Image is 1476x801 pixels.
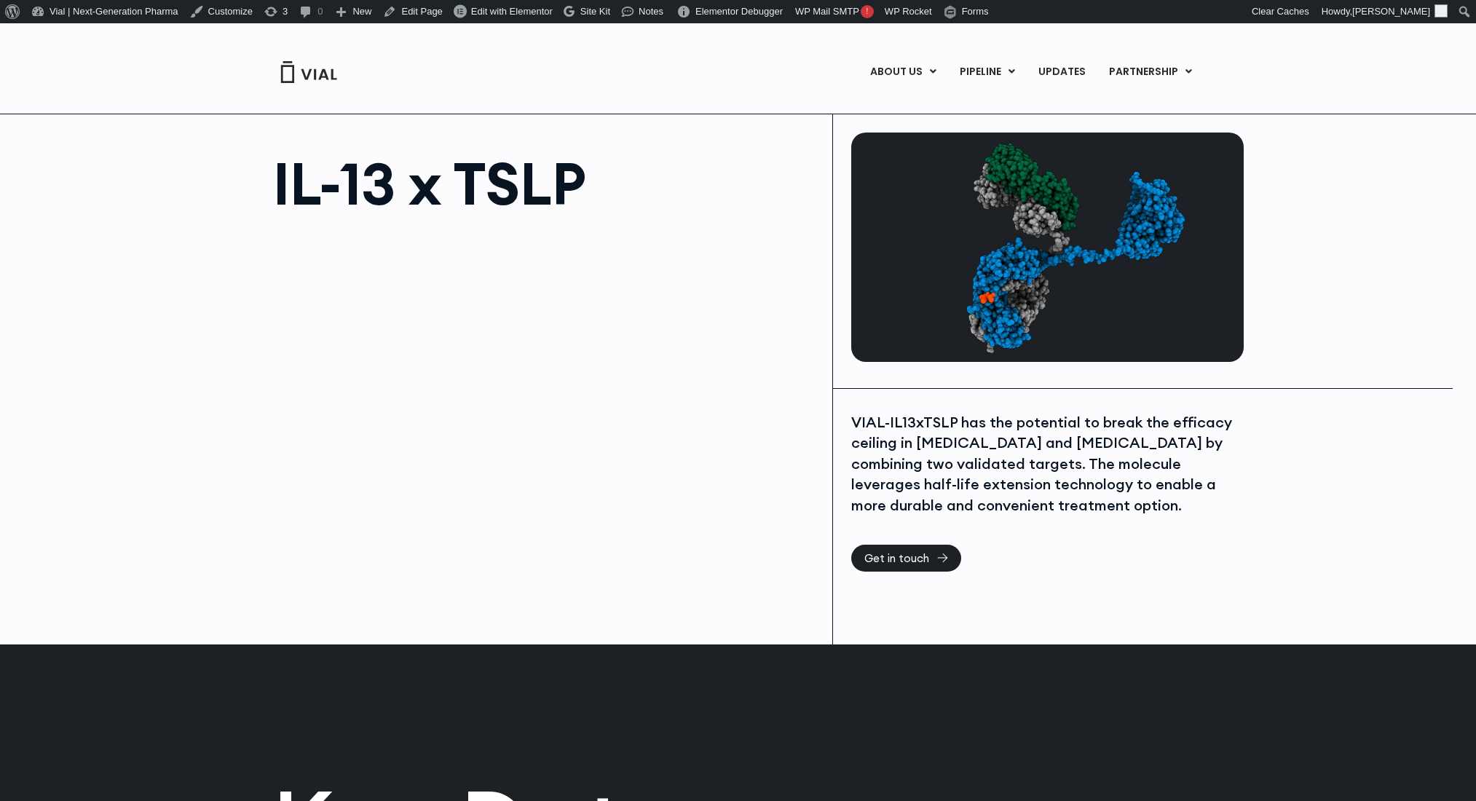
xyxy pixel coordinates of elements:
img: Vial Logo [280,61,338,83]
div: VIAL-IL13xTSLP has the potential to break the efficacy ceiling in [MEDICAL_DATA] and [MEDICAL_DAT... [851,412,1240,516]
span: Edit with Elementor [471,6,553,17]
a: Get in touch [851,545,961,572]
a: UPDATES [1027,60,1097,84]
span: [PERSON_NAME] [1352,6,1430,17]
span: Get in touch [864,553,929,564]
span: Site Kit [580,6,610,17]
a: ABOUT USMenu Toggle [859,60,947,84]
span: ! [861,5,874,18]
a: PARTNERSHIPMenu Toggle [1097,60,1204,84]
a: PIPELINEMenu Toggle [948,60,1026,84]
h1: IL-13 x TSLP [273,154,818,213]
